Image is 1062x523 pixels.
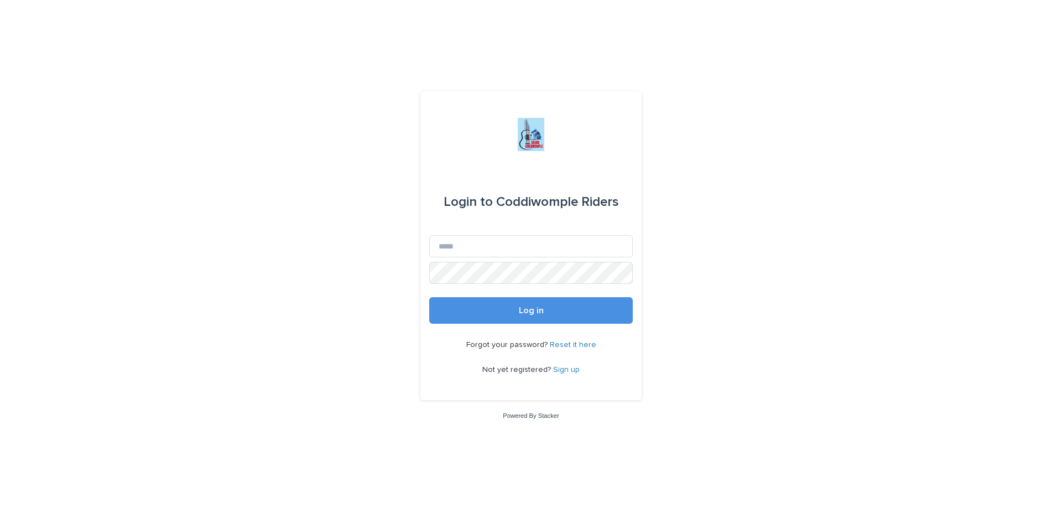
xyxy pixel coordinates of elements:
a: Sign up [553,366,580,374]
span: Forgot your password? [466,341,550,349]
a: Reset it here [550,341,596,349]
button: Log in [429,297,633,324]
a: Powered By Stacker [503,412,559,419]
span: Not yet registered? [482,366,553,374]
span: Login to [444,195,493,209]
div: Coddiwomple Riders [444,187,619,218]
span: Log in [519,306,544,315]
img: jxsLJbdS1eYBI7rVAS4p [518,118,544,151]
